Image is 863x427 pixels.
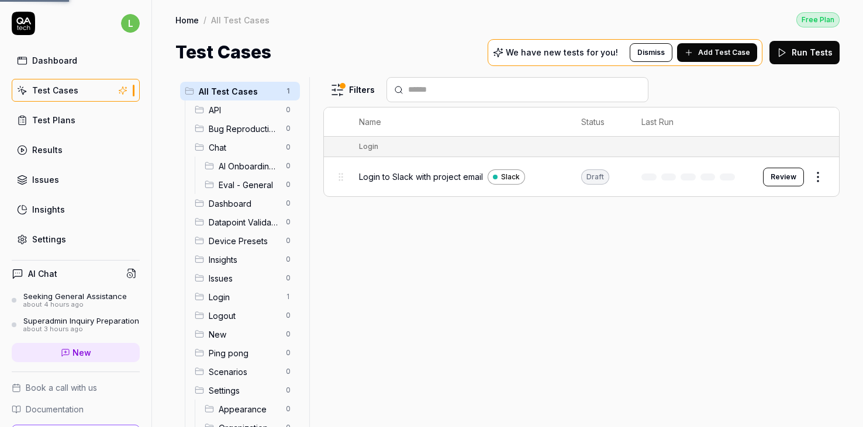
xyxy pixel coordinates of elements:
[209,141,279,154] span: Chat
[209,123,279,135] span: Bug Reproduction
[28,268,57,280] h4: AI Chat
[12,198,140,221] a: Insights
[219,179,279,191] span: Eval - General
[190,343,300,362] div: Drag to reorderPing pong0
[281,121,295,136] span: 0
[209,272,279,284] span: Issues
[32,173,59,186] div: Issues
[281,178,295,192] span: 0
[581,169,609,185] div: Draft
[569,107,630,137] th: Status
[281,84,295,98] span: 1
[281,271,295,285] span: 0
[12,381,140,394] a: Book a call with us
[190,213,300,231] div: Drag to reorderDatapoint Validation0
[219,160,279,172] span: AI Onboarding, Chat and Crawl Flows
[501,172,520,182] span: Slack
[32,84,78,96] div: Test Cases
[281,383,295,397] span: 0
[281,252,295,266] span: 0
[199,85,279,98] span: All Test Cases
[209,347,279,359] span: Ping pong
[281,327,295,341] span: 0
[763,168,804,186] button: Review
[323,78,382,102] button: Filters
[209,235,279,247] span: Device Presets
[769,41,840,64] button: Run Tests
[203,14,206,26] div: /
[281,215,295,229] span: 0
[175,14,199,26] a: Home
[209,384,279,397] span: Settings
[190,269,300,287] div: Drag to reorderIssues0
[359,141,378,152] div: Login
[281,346,295,360] span: 0
[190,362,300,381] div: Drag to reorderScenarios0
[12,79,140,102] a: Test Cases
[281,196,295,210] span: 0
[796,12,840,27] a: Free Plan
[190,306,300,325] div: Drag to reorderLogout0
[506,48,618,57] p: We have new tests for you!
[209,216,279,228] span: Datapoint Validation
[121,14,140,33] span: l
[32,233,66,245] div: Settings
[12,316,140,334] a: Superadmin Inquiry Preparationabout 3 hours ago
[219,403,279,415] span: Appearance
[359,171,483,183] span: Login to Slack with project email
[281,364,295,379] span: 0
[12,138,140,161] a: Results
[200,400,300,418] div: Drag to reorderAppearance0
[73,346,91,359] span: New
[281,159,295,173] span: 0
[12,343,140,362] a: New
[190,287,300,306] div: Drag to reorderLogin1
[190,381,300,400] div: Drag to reorderSettings0
[281,402,295,416] span: 0
[209,366,279,378] span: Scenarios
[211,14,270,26] div: All Test Cases
[12,291,140,309] a: Seeking General Assistanceabout 4 hours ago
[32,203,65,216] div: Insights
[190,194,300,213] div: Drag to reorderDashboard0
[23,325,139,334] div: about 3 hours ago
[209,291,279,303] span: Login
[209,197,279,210] span: Dashboard
[209,328,279,341] span: New
[26,403,84,415] span: Documentation
[32,144,63,156] div: Results
[324,157,839,196] tr: Login to Slack with project emailSlackDraftReview
[209,104,279,116] span: API
[209,254,279,266] span: Insights
[488,169,525,185] a: Slack
[630,43,672,62] button: Dismiss
[190,119,300,138] div: Drag to reorderBug Reproduction0
[175,39,271,65] h1: Test Cases
[347,107,569,137] th: Name
[200,175,300,194] div: Drag to reorderEval - General0
[23,316,139,325] div: Superadmin Inquiry Preparation
[190,250,300,269] div: Drag to reorderInsights0
[32,54,77,67] div: Dashboard
[209,310,279,322] span: Logout
[32,114,75,126] div: Test Plans
[281,234,295,248] span: 0
[281,103,295,117] span: 0
[698,47,750,58] span: Add Test Case
[12,49,140,72] a: Dashboard
[281,140,295,154] span: 0
[23,301,127,309] div: about 4 hours ago
[12,168,140,191] a: Issues
[26,381,97,394] span: Book a call with us
[677,43,757,62] button: Add Test Case
[200,157,300,175] div: Drag to reorderAI Onboarding, Chat and Crawl Flows0
[12,109,140,131] a: Test Plans
[281,308,295,322] span: 0
[121,12,140,35] button: l
[12,403,140,415] a: Documentation
[281,290,295,304] span: 1
[190,231,300,250] div: Drag to reorderDevice Presets0
[190,100,300,119] div: Drag to reorderAPI0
